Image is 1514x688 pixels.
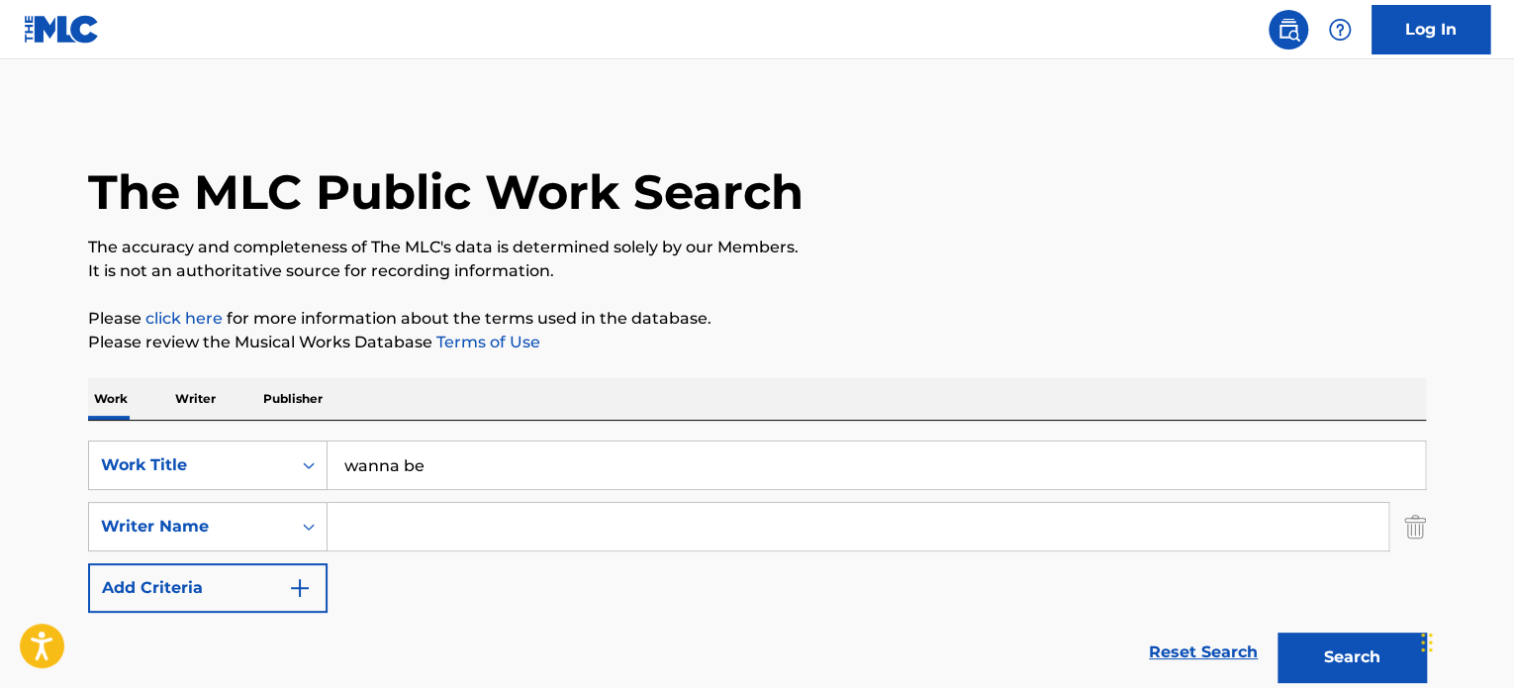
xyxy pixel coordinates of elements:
[88,259,1426,283] p: It is not an authoritative source for recording information.
[145,309,223,328] a: click here
[1269,10,1308,49] a: Public Search
[1139,631,1268,674] a: Reset Search
[101,453,279,477] div: Work Title
[1404,502,1426,551] img: Delete Criterion
[88,331,1426,354] p: Please review the Musical Works Database
[1320,10,1360,49] div: Help
[288,576,312,600] img: 9d2ae6d4665cec9f34b9.svg
[88,563,328,613] button: Add Criteria
[1277,633,1426,682] button: Search
[88,236,1426,259] p: The accuracy and completeness of The MLC's data is determined solely by our Members.
[1415,593,1514,688] iframe: Chat Widget
[169,378,222,420] p: Writer
[88,162,804,222] h1: The MLC Public Work Search
[1421,613,1433,672] div: Drag
[101,515,279,539] div: Writer Name
[1328,18,1352,42] img: help
[1372,5,1490,54] a: Log In
[88,307,1426,331] p: Please for more information about the terms used in the database.
[24,15,100,44] img: MLC Logo
[1277,18,1300,42] img: search
[432,333,540,351] a: Terms of Use
[257,378,329,420] p: Publisher
[88,378,134,420] p: Work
